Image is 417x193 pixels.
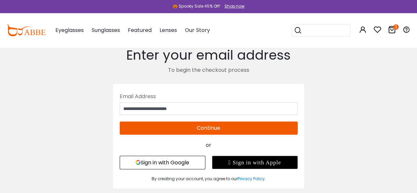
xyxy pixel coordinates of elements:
[120,176,298,182] div: By creating your account, you agree to our .
[128,26,152,34] span: Featured
[92,26,120,34] span: Sunglasses
[5,66,412,74] div: To begin the checkout process
[221,3,245,9] a: Shop now
[5,47,412,63] h2: Enter your email address
[224,3,245,9] div: Shop now
[173,3,220,9] div: 🎃 Spooky Sale 45% Off!
[212,156,298,169] div: Sign in with Apple
[120,141,298,149] div: or
[388,27,396,35] a: 3
[238,176,265,181] a: Privacy Policy
[120,122,298,135] button: Continue
[120,156,205,169] button: Sign in with Google
[393,24,399,30] i: 3
[7,24,45,36] img: abbeglasses.com
[55,26,84,34] span: Eyeglasses
[185,26,210,34] span: Our Story
[120,91,298,102] div: Email Address
[160,26,177,34] span: Lenses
